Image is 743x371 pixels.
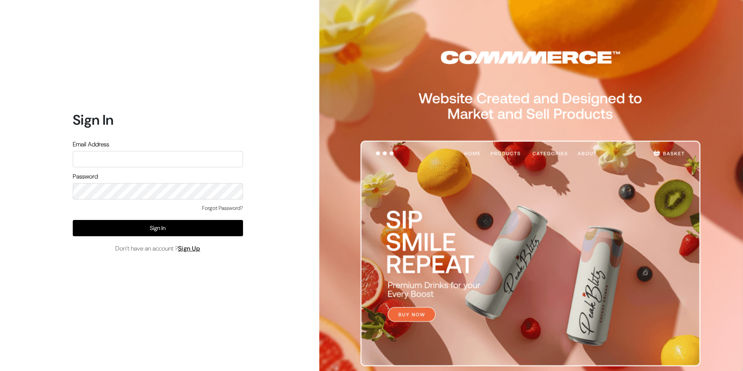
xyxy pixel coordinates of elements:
[73,172,98,181] label: Password
[73,112,243,128] h1: Sign In
[115,244,200,253] span: Don’t have an account ?
[73,140,109,149] label: Email Address
[73,220,243,236] button: Sign In
[178,244,200,252] a: Sign Up
[202,204,243,212] a: Forgot Password?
